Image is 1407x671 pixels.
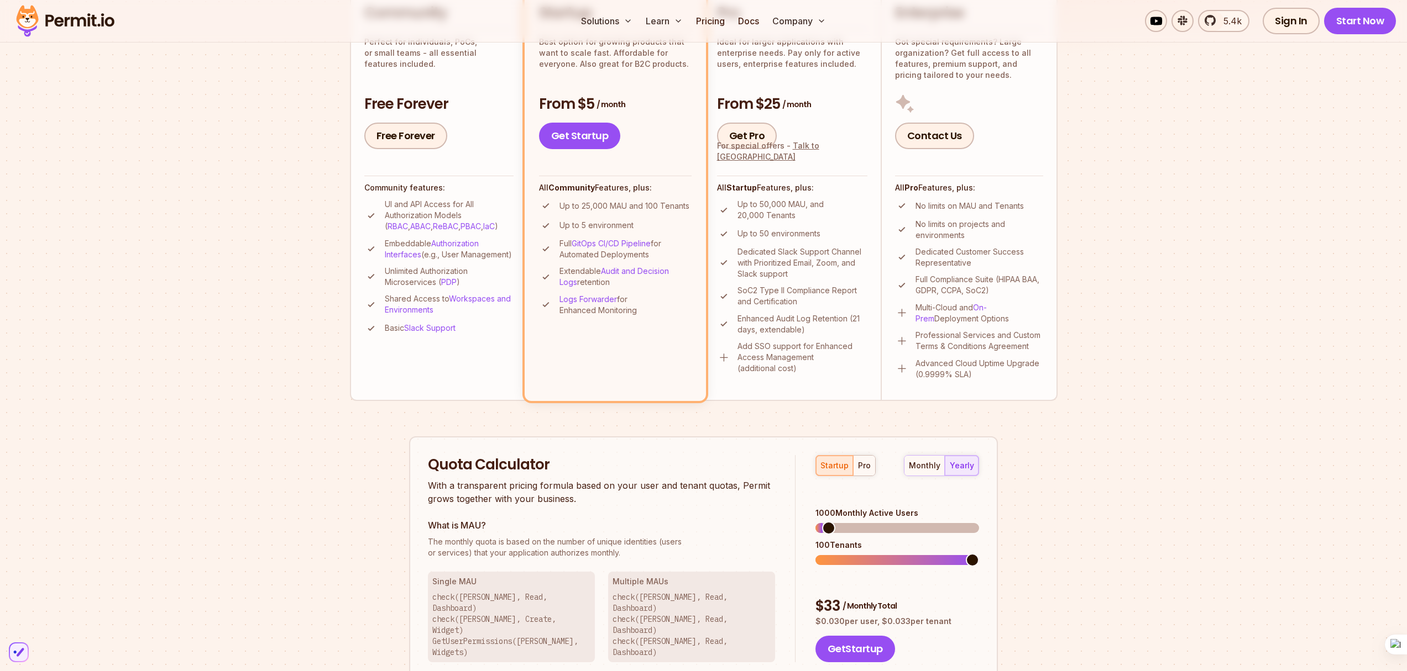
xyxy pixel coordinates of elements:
div: 100 Tenants [815,540,979,551]
span: 5.4k [1217,14,1242,28]
h3: Single MAU [432,576,590,587]
p: or services) that your application authorizes monthly. [428,536,775,558]
div: $ 33 [815,596,979,616]
a: ABAC [410,221,431,231]
p: Got special requirements? Large organization? Get full access to all features, premium support, a... [895,36,1043,81]
p: Up to 5 environment [559,220,634,231]
p: Dedicated Slack Support Channel with Prioritized Email, Zoom, and Slack support [738,246,867,279]
h3: From $25 [717,94,867,114]
div: For special offers - [717,140,867,162]
a: On-Prem [916,303,987,323]
p: Up to 50 environments [738,228,820,239]
a: Free Forever [364,123,447,149]
a: Docs [734,10,763,32]
h4: Community features: [364,182,514,193]
span: / month [597,99,625,110]
p: UI and API Access for All Authorization Models ( , , , , ) [385,199,514,232]
button: Solutions [577,10,637,32]
a: PDP [441,277,457,287]
p: check([PERSON_NAME], Read, Dashboard) check([PERSON_NAME], Create, Widget) GetUserPermissions([PE... [432,591,590,658]
p: Unlimited Authorization Microservices ( ) [385,266,514,288]
p: for Enhanced Monitoring [559,294,692,316]
button: Learn [641,10,687,32]
a: Get Pro [717,123,777,149]
p: With a transparent pricing formula based on your user and tenant quotas, Permit grows together wi... [428,479,775,505]
h3: From $5 [539,94,692,114]
p: Embeddable (e.g., User Management) [385,238,514,260]
p: Extendable retention [559,266,692,288]
h2: Quota Calculator [428,455,775,475]
p: Enhanced Audit Log Retention (21 days, extendable) [738,313,867,335]
p: No limits on MAU and Tenants [916,200,1024,212]
a: 5.4k [1198,10,1249,32]
p: Multi-Cloud and Deployment Options [916,302,1043,324]
a: IaC [483,221,495,231]
h4: All Features, plus: [717,182,867,193]
h3: Multiple MAUs [613,576,771,587]
p: No limits on projects and environments [916,219,1043,241]
div: monthly [909,460,940,471]
h4: All Features, plus: [895,182,1043,193]
a: Pricing [692,10,729,32]
p: Basic [385,323,456,334]
a: RBAC [388,221,408,231]
p: Up to 50,000 MAU, and 20,000 Tenants [738,199,867,221]
p: Shared Access to [385,293,514,315]
p: $ 0.030 per user, $ 0.033 per tenant [815,616,979,627]
h3: Free Forever [364,94,514,114]
p: Best option for growing products that want to scale fast. Affordable for everyone. Also great for... [539,36,692,70]
p: Up to 25,000 MAU and 100 Tenants [559,200,689,212]
span: / month [782,99,811,110]
strong: Community [548,183,595,192]
img: Permit logo [11,2,119,40]
a: Contact Us [895,123,974,149]
strong: Pro [904,183,918,192]
p: check([PERSON_NAME], Read, Dashboard) check([PERSON_NAME], Read, Dashboard) check([PERSON_NAME], ... [613,591,771,658]
a: ReBAC [433,221,458,231]
a: Audit and Decision Logs [559,266,669,287]
a: Authorization Interfaces [385,239,479,259]
p: Professional Services and Custom Terms & Conditions Agreement [916,330,1043,352]
a: Logs Forwarder [559,294,617,304]
a: PBAC [461,221,481,231]
h4: All Features, plus: [539,182,692,193]
a: Start Now [1324,8,1396,34]
a: GitOps CI/CD Pipeline [572,239,651,248]
button: GetStartup [815,636,895,662]
strong: Startup [726,183,757,192]
a: Sign In [1263,8,1320,34]
p: Full Compliance Suite (HIPAA BAA, GDPR, CCPA, SoC2) [916,274,1043,296]
p: Perfect for individuals, PoCs, or small teams - all essential features included. [364,36,514,70]
p: SoC2 Type II Compliance Report and Certification [738,285,867,307]
div: 1000 Monthly Active Users [815,508,979,519]
h3: What is MAU? [428,519,775,532]
p: Add SSO support for Enhanced Access Management (additional cost) [738,341,867,374]
p: Advanced Cloud Uptime Upgrade (0.9999% SLA) [916,358,1043,380]
p: Ideal for larger applications with enterprise needs. Pay only for active users, enterprise featur... [717,36,867,70]
span: The monthly quota is based on the number of unique identities (users [428,536,775,547]
p: Dedicated Customer Success Representative [916,246,1043,268]
a: Get Startup [539,123,621,149]
button: Company [768,10,830,32]
a: Slack Support [404,323,456,332]
div: pro [858,460,871,471]
p: Full for Automated Deployments [559,238,692,260]
span: / Monthly Total [843,600,897,611]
